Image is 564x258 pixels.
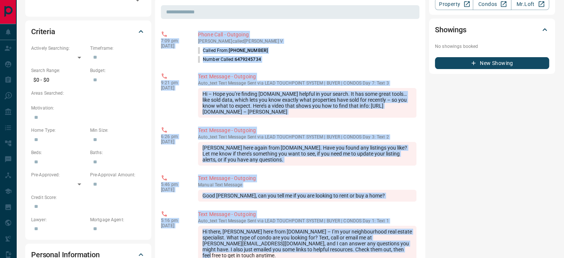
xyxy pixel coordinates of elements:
[198,174,416,182] p: Text Message - Outgoing
[435,24,466,36] h2: Showings
[161,182,187,187] p: 5:46 pm
[161,85,187,91] p: [DATE]
[435,57,549,69] button: New Showing
[31,45,86,52] p: Actively Searching:
[198,56,261,63] p: Number Called:
[198,182,214,187] span: manual
[229,48,268,53] span: [PHONE_NUMBER]
[198,142,416,166] div: [PERSON_NAME] here again from [DOMAIN_NAME]. Have you found any listings you like? Let me know if...
[31,74,86,86] p: $0 - $0
[198,182,416,187] p: Text Message
[198,134,217,140] span: auto_text
[161,218,187,223] p: 5:16 pm
[90,216,145,223] p: Mortgage Agent:
[90,127,145,134] p: Min Size:
[198,81,416,86] p: Text Message Sent via LEAD TOUCHPOINT SYSTEM | BUYER | CONDOS Day 7: Text 3
[90,149,145,156] p: Baths:
[90,45,145,52] p: Timeframe:
[198,47,268,54] p: Called From:
[198,31,416,39] p: Phone Call - Outgoing
[435,43,549,50] p: No showings booked
[161,80,187,85] p: 9:21 pm
[31,67,86,74] p: Search Range:
[161,187,187,192] p: [DATE]
[198,210,416,218] p: Text Message - Outgoing
[161,38,187,43] p: 7:09 pm
[198,88,416,118] div: Hi – Hope you’re finding [DOMAIN_NAME] helpful in your search. It has some great tools…like sold ...
[90,67,145,74] p: Budget:
[435,21,549,39] div: Showings
[161,223,187,228] p: [DATE]
[31,23,145,40] div: Criteria
[31,194,145,201] p: Credit Score:
[31,172,86,178] p: Pre-Approved:
[198,73,416,81] p: Text Message - Outgoing
[198,39,416,44] p: [PERSON_NAME] called [PERSON_NAME] V
[90,172,145,178] p: Pre-Approval Amount:
[161,134,187,139] p: 6:26 pm
[198,218,416,223] p: Text Message Sent via LEAD TOUCHPOINT SYSTEM | BUYER | CONDOS Day 1: Text 1
[235,57,261,62] span: 6479245734
[198,127,416,134] p: Text Message - Outgoing
[31,26,55,37] h2: Criteria
[161,43,187,49] p: [DATE]
[198,218,217,223] span: auto_text
[31,127,86,134] p: Home Type:
[198,134,416,140] p: Text Message Sent via LEAD TOUCHPOINT SYSTEM | BUYER | CONDOS Day 3: Text 2
[31,105,145,111] p: Motivation:
[198,190,416,202] div: Good [PERSON_NAME], can you tell me if you are looking to rent or buy a home?
[31,216,86,223] p: Lawyer:
[161,139,187,144] p: [DATE]
[31,149,86,156] p: Beds:
[198,81,217,86] span: auto_text
[31,90,145,97] p: Areas Searched:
